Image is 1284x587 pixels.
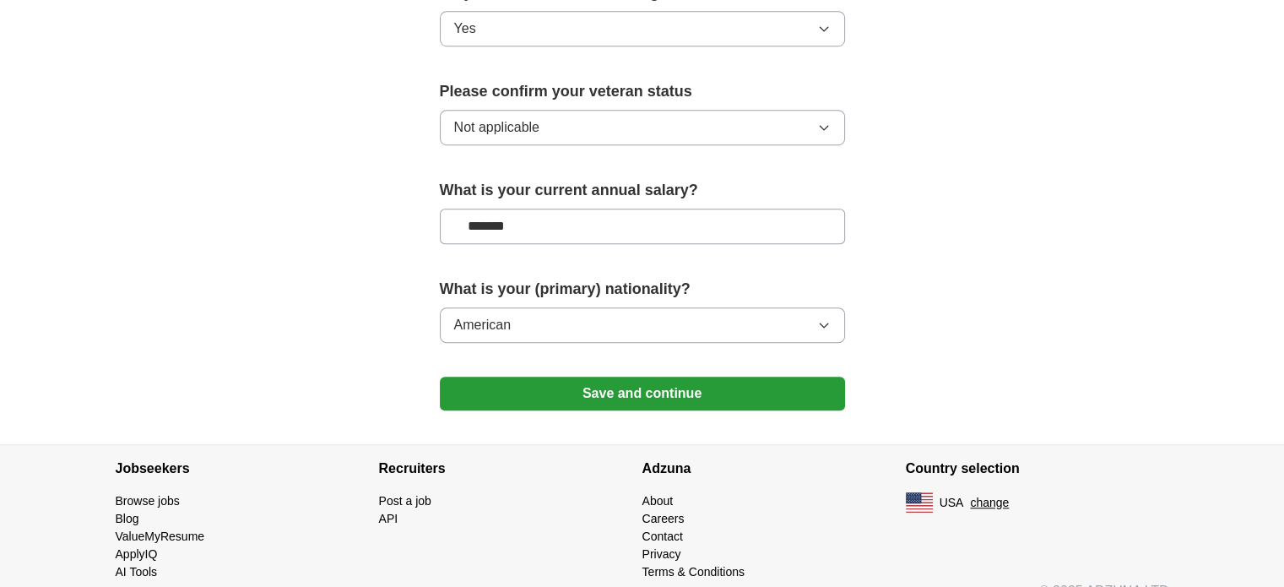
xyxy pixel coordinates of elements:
a: ValueMyResume [116,530,205,543]
span: USA [940,494,964,512]
a: Browse jobs [116,494,180,508]
h4: Country selection [906,445,1169,492]
button: Save and continue [440,377,845,410]
button: Not applicable [440,110,845,145]
a: Contact [642,530,683,543]
a: Post a job [379,494,431,508]
label: What is your (primary) nationality? [440,278,845,301]
a: AI Tools [116,565,158,579]
img: US flag [906,492,933,513]
a: Terms & Conditions [642,565,745,579]
button: change [970,494,1009,512]
label: What is your current annual salary? [440,179,845,202]
span: Yes [454,19,476,39]
a: Privacy [642,547,681,561]
a: ApplyIQ [116,547,158,561]
a: Blog [116,512,139,525]
button: Yes [440,11,845,46]
span: American [454,315,512,335]
a: API [379,512,398,525]
button: American [440,307,845,343]
a: About [642,494,674,508]
label: Please confirm your veteran status [440,80,845,103]
a: Careers [642,512,685,525]
span: Not applicable [454,117,539,138]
